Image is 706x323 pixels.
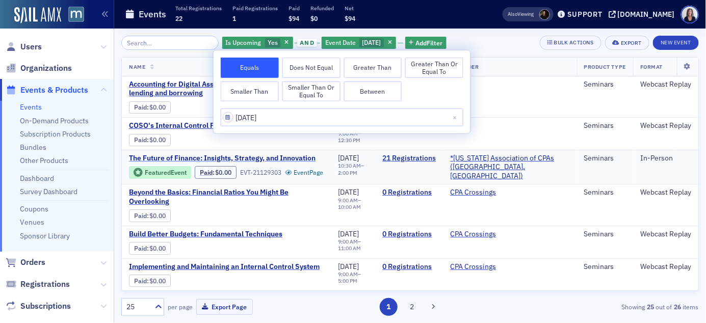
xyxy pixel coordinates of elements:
a: New Event [653,37,699,46]
div: – [338,271,369,284]
p: Paid [289,5,300,12]
img: SailAMX [14,7,61,23]
button: 2 [403,298,421,316]
a: CPA Crossings [450,262,496,272]
div: Seminars [584,188,626,197]
a: Subscription Products [20,129,91,139]
time: 9:00 AM [338,271,358,278]
div: Paid: 0 - $0 [129,101,171,114]
span: Format [640,63,663,70]
a: Coupons [20,204,48,213]
button: 1 [380,298,398,316]
a: Organizations [6,63,72,74]
span: $0.00 [150,212,166,220]
div: Webcast Replay [640,188,691,197]
button: Greater Than [344,58,402,78]
button: and [295,39,320,47]
p: Total Registrations [175,5,222,12]
div: Paid: 0 - $0 [129,275,171,287]
div: Also [508,11,518,17]
div: Webcast Replay [640,230,691,239]
a: Orders [6,257,45,268]
div: 9/29/2025 [322,37,396,49]
span: [DATE] [338,153,359,163]
a: Users [6,41,42,52]
span: : [134,277,150,285]
span: : [134,103,150,111]
img: SailAMX [68,7,84,22]
span: Add Filter [415,38,442,47]
div: Showing out of items [513,302,699,311]
button: Export [605,36,649,50]
div: Webcast Replay [640,121,691,130]
time: 11:00 AM [338,245,361,252]
a: Paid [134,245,147,252]
div: – [338,197,369,210]
h1: Events [139,8,166,20]
a: Bundles [20,143,46,152]
span: $94 [345,14,356,22]
button: Does Not Equal [282,58,341,78]
span: Registrations [20,279,70,290]
a: CPA Crossings [450,230,496,239]
span: CPA Crossings [450,262,514,272]
span: CPA Crossings [450,230,514,239]
time: 5:00 PM [338,277,358,284]
div: Paid: 0 - $0 [129,134,171,146]
a: 0 Registrations [382,230,436,239]
span: $0.00 [150,136,166,144]
div: Paid: 0 - $0 [129,209,171,222]
div: Export [621,40,642,46]
span: $0 [310,14,318,22]
button: Smaller Than or Equal To [282,81,341,101]
div: Paid: 0 - $0 [129,242,171,254]
p: Net [345,5,356,12]
time: 2:00 PM [338,169,358,176]
span: $0.00 [215,169,231,176]
div: – [338,130,369,144]
a: Implementing and Maintaining an Internal Control System [129,262,320,272]
a: 0 Registrations [382,188,436,197]
a: Dashboard [20,174,54,183]
span: AICPA [450,121,514,130]
div: Seminars [584,230,626,239]
a: Accounting for Digital Assets Under U.S. GAAP: Crypto lending and borrowing [129,80,324,98]
a: Other Products [20,156,68,165]
span: Is Upcoming [226,38,262,46]
a: On-Demand Products [20,116,89,125]
div: Support [567,10,603,19]
a: EventPage [285,169,324,176]
span: Product Type [584,63,626,70]
span: : [200,169,216,176]
div: Webcast Replay [640,80,691,89]
span: Profile [681,6,699,23]
time: 10:00 AM [338,203,361,210]
a: COSO's Internal Control Framework Essentials [129,121,300,130]
button: AddFilter [405,37,447,49]
span: : [134,245,150,252]
strong: 26 [672,302,683,311]
time: 9:00 AM [338,197,358,204]
button: Export Page [196,299,253,315]
a: Paid [134,136,147,144]
div: Yes [222,37,293,49]
a: Events & Products [6,85,88,96]
button: Smaller Than [221,81,279,101]
span: [DATE] [338,187,359,197]
button: New Event [653,36,699,50]
a: CPA Crossings [450,188,496,197]
a: 21 Registrations [382,154,436,163]
span: [DATE] [338,229,359,238]
span: Name [129,63,145,70]
span: $94 [289,14,299,22]
button: Bulk Actions [540,36,602,50]
input: MM/DD/YYYY [221,109,463,126]
time: 10:30 AM [338,162,361,169]
div: In-Person [640,154,691,163]
input: Search… [121,36,219,50]
a: Paid [134,212,147,220]
strong: 25 [645,302,656,311]
a: Events [20,102,42,112]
